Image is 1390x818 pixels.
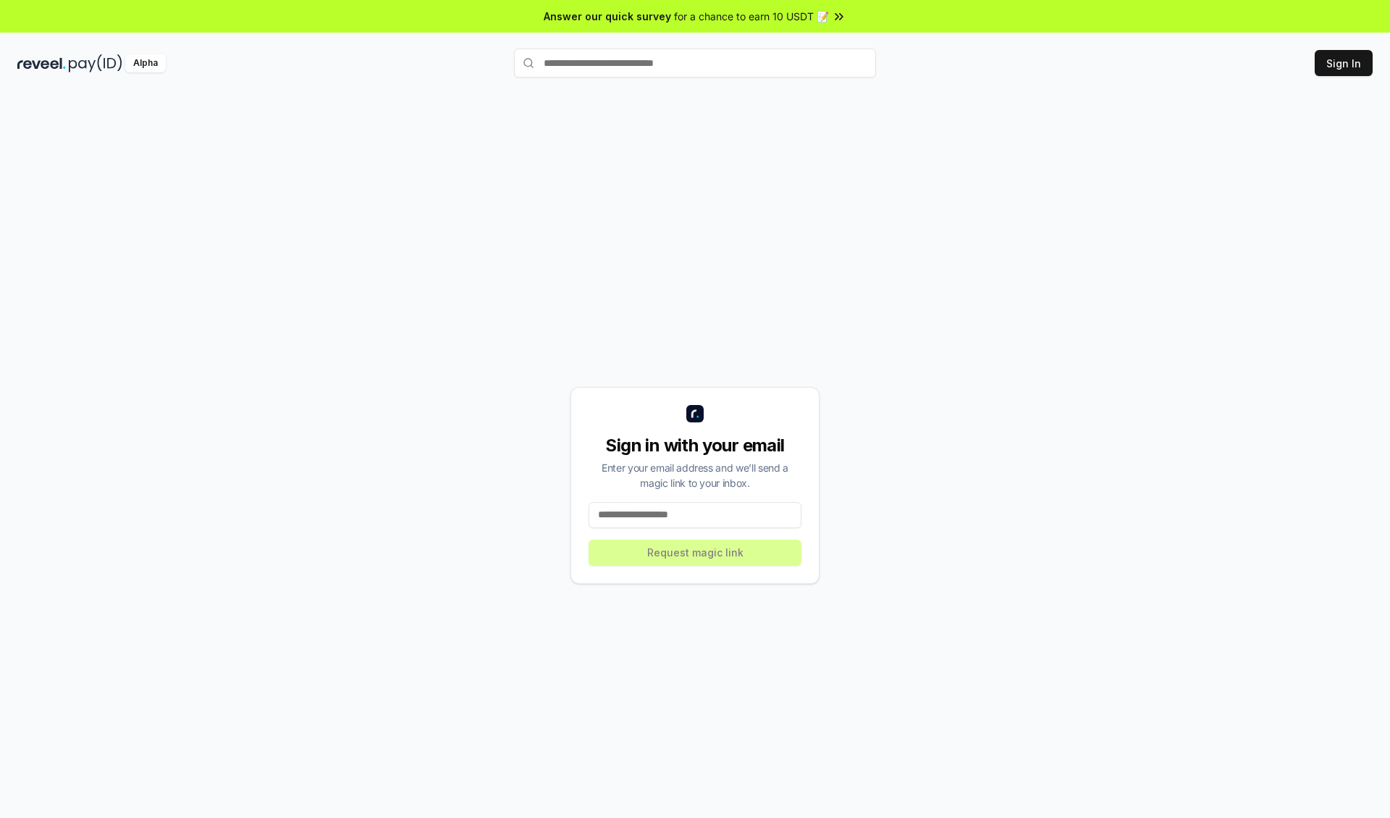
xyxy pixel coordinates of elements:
img: pay_id [69,54,122,72]
div: Alpha [125,54,166,72]
span: Answer our quick survey [544,9,671,24]
div: Sign in with your email [589,434,801,457]
div: Enter your email address and we’ll send a magic link to your inbox. [589,460,801,491]
img: logo_small [686,405,704,422]
img: reveel_dark [17,54,66,72]
span: for a chance to earn 10 USDT 📝 [674,9,829,24]
button: Sign In [1315,50,1373,76]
